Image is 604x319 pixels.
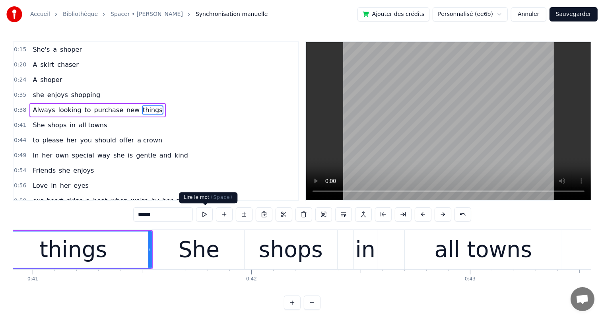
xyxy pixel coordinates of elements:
span: looking [58,105,82,115]
span: we're [130,196,149,205]
div: 0:41 [27,276,38,282]
span: she [58,166,71,175]
span: when [110,196,128,205]
span: a crown [136,136,163,145]
a: Spacer • [PERSON_NAME] [111,10,183,18]
span: 0:24 [14,76,26,84]
span: 0:20 [14,61,26,69]
span: purchase [93,105,124,115]
span: skirt [39,60,55,69]
span: new [126,105,140,115]
span: chaser [56,60,80,69]
span: ( Space ) [211,195,233,200]
div: Lire le mot [179,192,237,203]
span: shoper [39,75,63,84]
span: offer [118,136,135,145]
span: skips [66,196,84,205]
span: she [113,151,125,160]
span: heart [46,196,64,205]
button: Ajouter des crédits [357,7,430,21]
span: She [32,121,45,130]
span: In [32,151,39,160]
span: in [69,121,76,130]
span: enjoys [47,90,69,99]
a: Accueil [30,10,50,18]
span: kind [174,151,189,160]
span: 0:35 [14,91,26,99]
span: own [55,151,70,160]
span: 0:15 [14,46,26,54]
div: shops [259,233,323,266]
img: youka [6,6,22,22]
span: 0:38 [14,106,26,114]
span: should [94,136,117,145]
span: a [85,196,91,205]
span: 0:44 [14,136,26,144]
a: Bibliothèque [63,10,98,18]
span: is [127,151,134,160]
button: Annuler [511,7,546,21]
span: beat [92,196,108,205]
span: by [151,196,160,205]
span: to [84,105,92,115]
span: to [32,136,40,145]
span: her [41,151,53,160]
span: gentle [135,151,157,160]
div: 0:43 [465,276,476,282]
span: Always [32,105,56,115]
span: things [142,105,163,115]
div: in [355,233,375,266]
span: She's [32,45,50,54]
span: way [97,151,111,160]
nav: breadcrumb [30,10,268,18]
span: Friends [32,166,56,175]
span: A [32,60,38,69]
button: Sauvegarder [550,7,598,21]
span: you [80,136,93,145]
span: 0:58 [14,197,26,205]
span: special [71,151,95,160]
span: A [32,75,38,84]
span: her [66,136,78,145]
span: 0:49 [14,152,26,159]
div: things [39,233,107,266]
span: shops [47,121,68,130]
div: Ouvrir le chat [571,287,594,311]
span: her [161,196,174,205]
div: She [178,233,219,266]
span: 0:56 [14,182,26,190]
span: Synchronisation manuelle [196,10,268,18]
span: eyes [73,181,89,190]
span: our [32,196,44,205]
span: enjoys [72,166,95,175]
span: she [32,90,45,99]
span: in [50,181,58,190]
span: and [159,151,172,160]
span: her [59,181,72,190]
div: all towns [435,233,532,266]
div: 0:42 [246,276,257,282]
span: shopping [70,90,101,99]
span: 0:41 [14,121,26,129]
span: 0:54 [14,167,26,175]
span: please [42,136,64,145]
span: shoper [59,45,83,54]
span: all towns [78,121,108,130]
span: Love [32,181,49,190]
span: a [52,45,58,54]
